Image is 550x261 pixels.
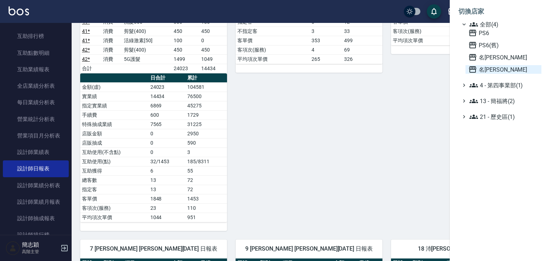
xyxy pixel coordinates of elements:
[468,41,539,49] span: PS6(舊)
[469,97,539,105] span: 13 - 簡福將(2)
[469,81,539,90] span: 4 - 第四事業部(1)
[468,53,539,62] span: 名[PERSON_NAME]
[468,65,539,74] span: 名[PERSON_NAME]
[469,112,539,121] span: 21 - 歷史區(1)
[469,20,539,29] span: 全部(4)
[458,3,541,20] li: 切換店家
[468,29,539,37] span: PS6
